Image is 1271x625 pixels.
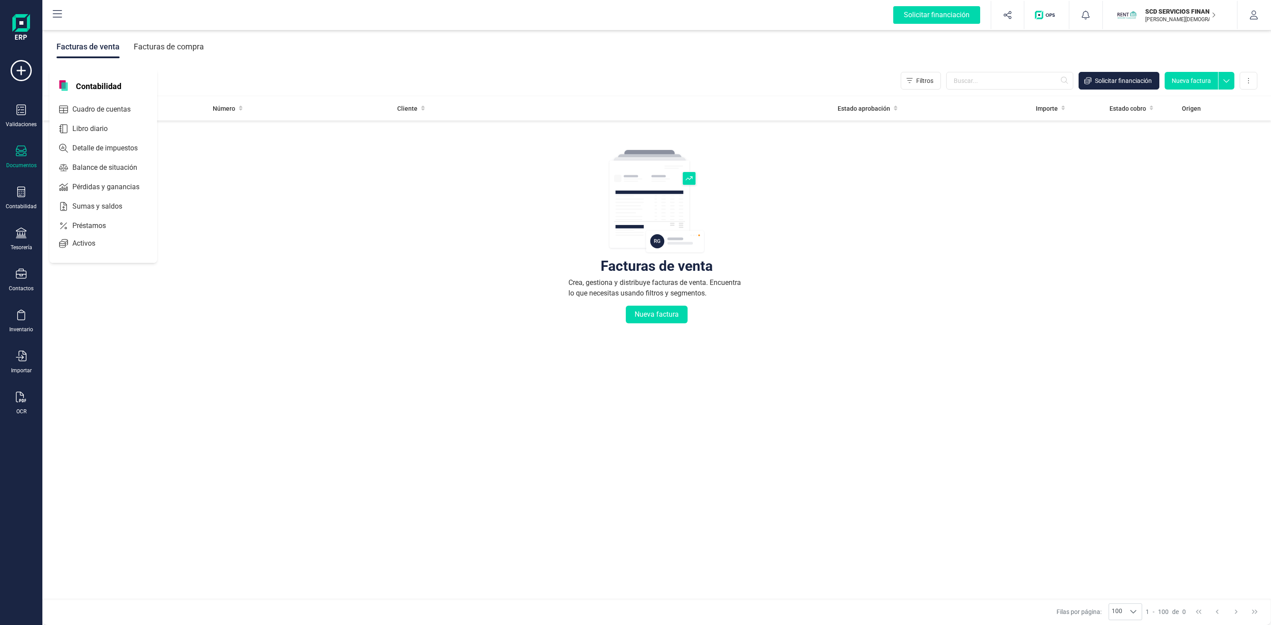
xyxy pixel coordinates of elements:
button: Logo de OPS [1030,1,1064,29]
div: Contabilidad [6,203,37,210]
span: Número [213,104,235,113]
div: Contactos [9,285,34,292]
div: Filas por página: [1057,603,1142,620]
span: Solicitar financiación [1095,76,1152,85]
span: 100 [1158,607,1169,616]
div: Tesorería [11,244,32,251]
span: Filtros [916,76,933,85]
span: Origen [1182,104,1201,113]
span: Sumas y saldos [69,201,138,212]
span: Importe [1036,104,1058,113]
div: Inventario [9,326,33,333]
button: Solicitar financiación [1079,72,1159,90]
p: SCD SERVICIOS FINANCIEROS SL [1145,7,1216,16]
button: Nueva factura [1165,72,1218,90]
img: Logo Finanedi [12,14,30,42]
span: Contabilidad [71,80,127,91]
img: img-empty-table.svg [608,149,705,254]
span: 1 [1146,607,1149,616]
button: Filtros [901,72,941,90]
div: Crea, gestiona y distribuye facturas de venta. Encuentra lo que necesitas usando filtros y segmen... [568,277,745,299]
div: Facturas de venta [601,262,713,270]
div: Validaciones [6,121,37,128]
button: Last Page [1246,603,1263,620]
span: Activos [69,238,111,249]
span: Estado cobro [1109,104,1146,113]
span: 100 [1109,604,1125,620]
button: SCSCD SERVICIOS FINANCIEROS SL[PERSON_NAME][DEMOGRAPHIC_DATA][DEMOGRAPHIC_DATA] [1113,1,1226,29]
div: Facturas de venta [56,35,120,58]
button: Solicitar financiación [883,1,991,29]
img: SC [1117,5,1136,25]
span: Cliente [397,104,417,113]
span: Detalle de impuestos [69,143,154,153]
p: [PERSON_NAME][DEMOGRAPHIC_DATA][DEMOGRAPHIC_DATA] [1145,16,1216,23]
span: Pérdidas y ganancias [69,182,155,192]
button: Previous Page [1209,603,1226,620]
span: 0 [1182,607,1186,616]
span: de [1172,607,1179,616]
div: - [1146,607,1186,616]
div: OCR [16,408,26,415]
div: Importar [11,367,32,374]
span: Libro diario [69,124,124,134]
span: Cuadro de cuentas [69,104,147,115]
div: Solicitar financiación [893,6,980,24]
img: Logo de OPS [1035,11,1058,19]
button: Nueva factura [626,306,688,323]
span: Balance de situación [69,162,153,173]
div: Documentos [6,162,37,169]
div: Facturas de compra [134,35,204,58]
button: Next Page [1228,603,1245,620]
span: Préstamos [69,221,122,231]
span: Estado aprobación [838,104,890,113]
button: First Page [1190,603,1207,620]
input: Buscar... [946,72,1073,90]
